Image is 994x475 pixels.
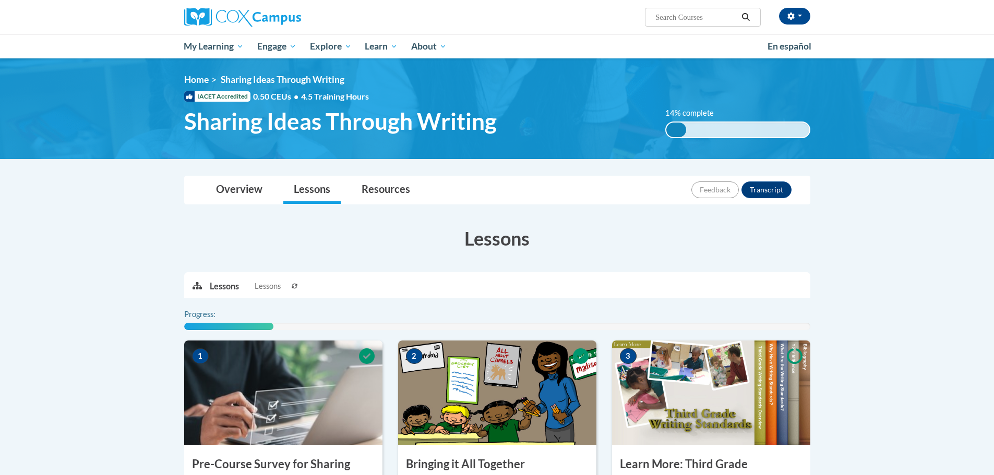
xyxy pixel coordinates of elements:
span: My Learning [184,40,244,53]
label: Progress: [184,309,244,320]
span: Sharing Ideas Through Writing [221,74,344,85]
a: Cox Campus [184,8,382,27]
img: Course Image [398,340,596,445]
div: 14% complete [666,123,686,137]
p: Lessons [210,281,239,292]
span: 4.5 Training Hours [301,91,369,101]
span: 0.50 CEUs [253,91,301,102]
span: • [294,91,298,101]
a: En español [761,35,818,57]
h3: Lessons [184,225,810,251]
span: 2 [406,348,423,364]
a: Engage [250,34,303,58]
a: Overview [206,176,273,204]
img: Course Image [612,340,810,445]
span: Engage [257,40,296,53]
h3: Bringing it All Together [398,456,596,472]
input: Search Courses [654,11,738,23]
a: Lessons [283,176,341,204]
span: Lessons [255,281,281,292]
button: Account Settings [779,8,810,25]
img: Course Image [184,340,382,445]
button: Transcript [741,181,792,198]
span: About [411,40,447,53]
a: Home [184,74,209,85]
div: Main menu [169,34,826,58]
span: Explore [310,40,352,53]
span: 1 [192,348,209,364]
span: Sharing Ideas Through Writing [184,107,497,135]
a: Resources [351,176,421,204]
span: En español [768,41,811,52]
a: Learn [358,34,404,58]
button: Search [738,11,753,23]
label: 14% complete [665,107,725,119]
span: 3 [620,348,637,364]
a: About [404,34,453,58]
span: IACET Accredited [184,91,250,102]
a: My Learning [177,34,251,58]
a: Explore [303,34,358,58]
img: Cox Campus [184,8,301,27]
button: Feedback [691,181,739,198]
span: Learn [365,40,398,53]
